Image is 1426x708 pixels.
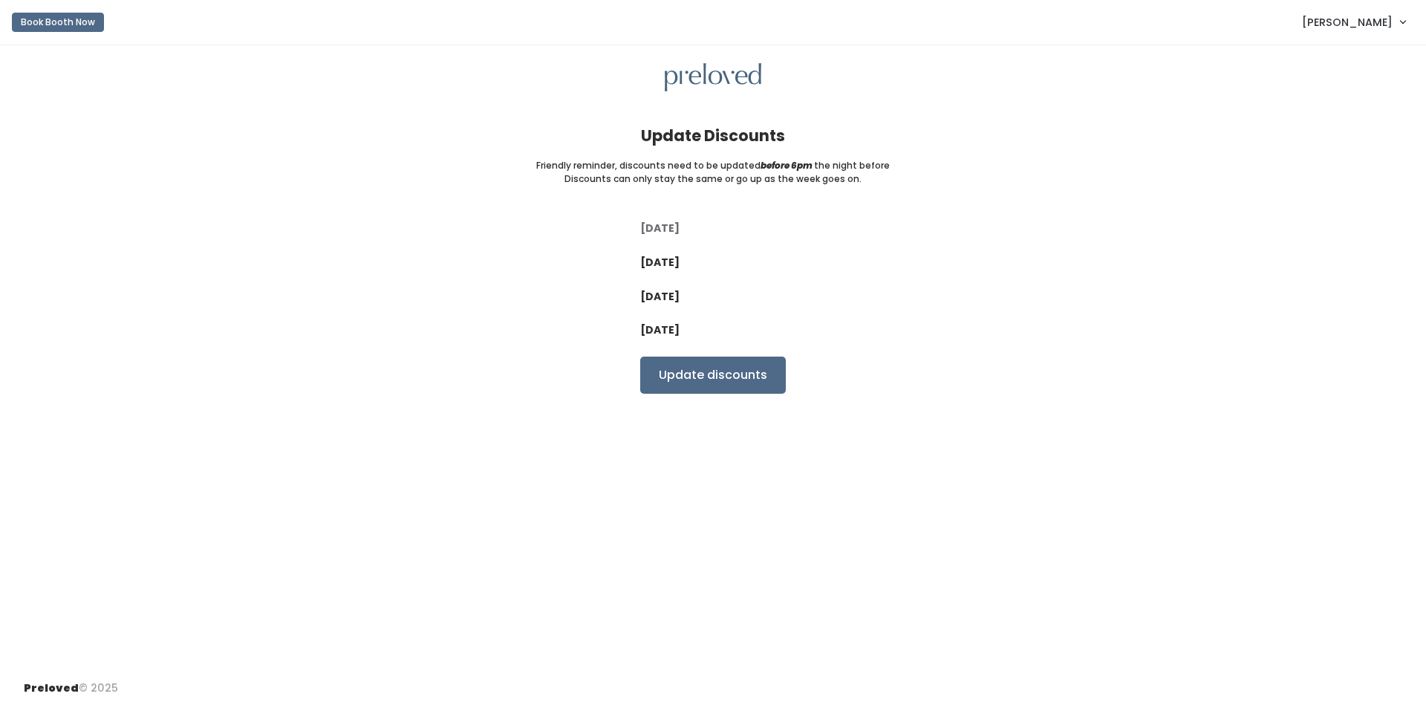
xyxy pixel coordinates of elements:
div: © 2025 [24,669,118,696]
h4: Update Discounts [641,127,785,144]
label: [DATE] [640,322,680,338]
a: [PERSON_NAME] [1287,6,1420,38]
span: Preloved [24,681,79,695]
i: before 6pm [761,159,813,172]
small: Discounts can only stay the same or go up as the week goes on. [564,172,862,186]
label: [DATE] [640,255,680,270]
img: preloved logo [665,63,761,92]
button: Book Booth Now [12,13,104,32]
small: Friendly reminder, discounts need to be updated the night before [536,159,890,172]
label: [DATE] [640,289,680,305]
a: Book Booth Now [12,6,104,39]
label: [DATE] [640,221,680,236]
input: Update discounts [640,357,786,394]
span: [PERSON_NAME] [1302,14,1393,30]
